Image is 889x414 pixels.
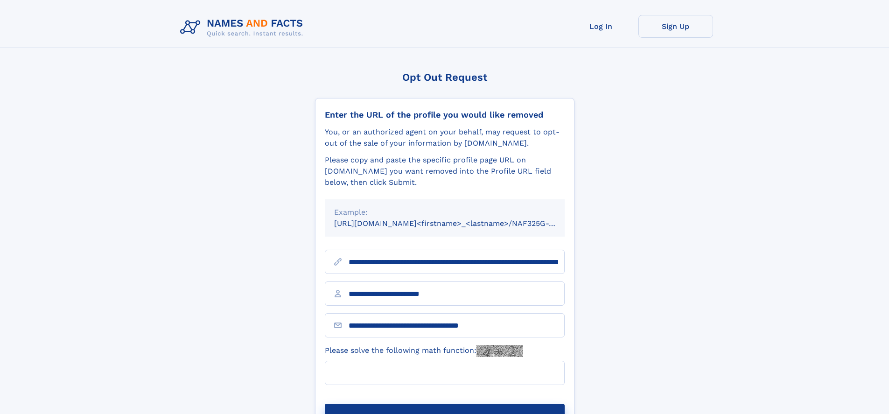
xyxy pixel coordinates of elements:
div: Example: [334,207,555,218]
img: Logo Names and Facts [176,15,311,40]
div: Enter the URL of the profile you would like removed [325,110,565,120]
div: Opt Out Request [315,71,574,83]
label: Please solve the following math function: [325,345,523,357]
a: Sign Up [638,15,713,38]
a: Log In [564,15,638,38]
div: Please copy and paste the specific profile page URL on [DOMAIN_NAME] you want removed into the Pr... [325,154,565,188]
div: You, or an authorized agent on your behalf, may request to opt-out of the sale of your informatio... [325,126,565,149]
small: [URL][DOMAIN_NAME]<firstname>_<lastname>/NAF325G-xxxxxxxx [334,219,582,228]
